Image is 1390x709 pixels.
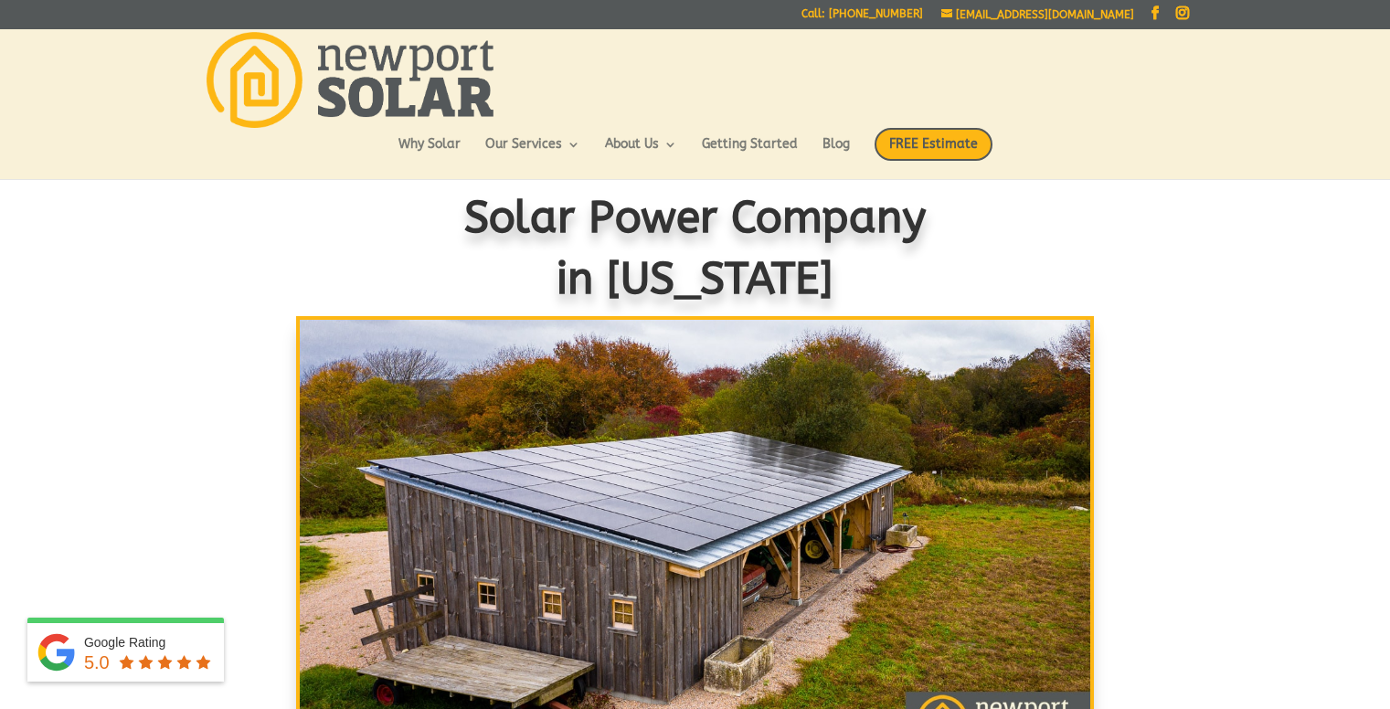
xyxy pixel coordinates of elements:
a: Call: [PHONE_NUMBER] [801,8,923,27]
span: 5.0 [84,652,110,672]
span: FREE Estimate [875,128,992,161]
a: Blog [822,138,850,169]
a: Our Services [485,138,580,169]
a: Getting Started [702,138,798,169]
img: Newport Solar | Solar Energy Optimized. [207,32,493,128]
a: FREE Estimate [875,128,992,179]
div: Google Rating [84,633,215,651]
a: [EMAIL_ADDRESS][DOMAIN_NAME] [941,8,1134,21]
a: About Us [605,138,677,169]
a: Why Solar [398,138,461,169]
span: Solar Power Company in [US_STATE] [464,192,927,304]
